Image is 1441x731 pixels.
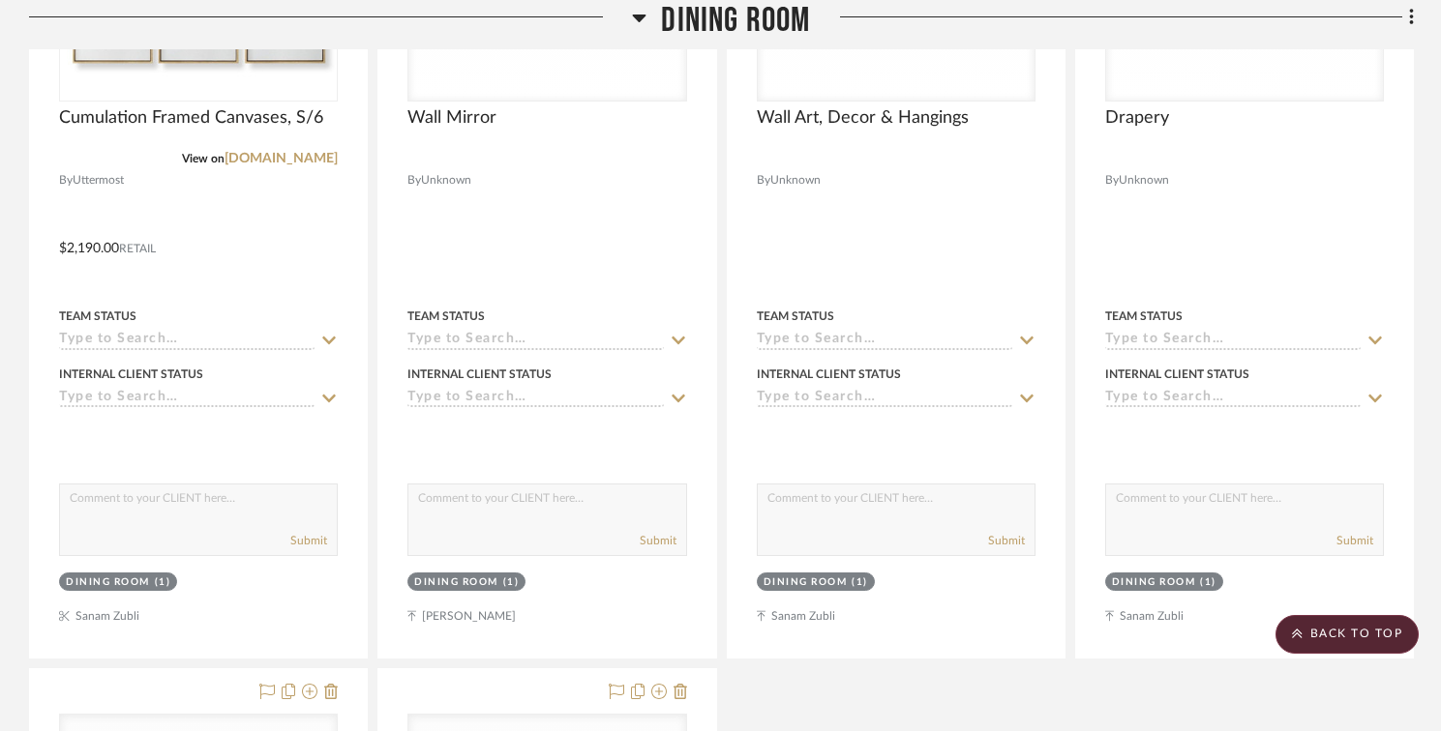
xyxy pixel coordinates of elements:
[757,332,1012,350] input: Type to Search…
[1112,575,1196,590] div: Dining Room
[1105,332,1361,350] input: Type to Search…
[1105,390,1361,408] input: Type to Search…
[407,365,552,383] div: Internal Client Status
[66,575,150,590] div: Dining Room
[59,171,73,190] span: By
[988,532,1025,549] button: Submit
[852,575,868,590] div: (1)
[757,171,770,190] span: By
[407,332,663,350] input: Type to Search…
[225,152,338,165] a: [DOMAIN_NAME]
[290,532,327,549] button: Submit
[407,107,496,129] span: Wall Mirror
[757,390,1012,408] input: Type to Search…
[421,171,471,190] span: Unknown
[155,575,171,590] div: (1)
[1105,365,1249,383] div: Internal Client Status
[1200,575,1216,590] div: (1)
[764,575,848,590] div: Dining Room
[503,575,520,590] div: (1)
[1119,171,1169,190] span: Unknown
[59,107,323,129] span: Cumulation Framed Canvases, S/6
[59,307,136,325] div: Team Status
[1105,171,1119,190] span: By
[1105,307,1183,325] div: Team Status
[59,390,315,408] input: Type to Search…
[1336,532,1373,549] button: Submit
[407,307,485,325] div: Team Status
[1105,107,1169,129] span: Drapery
[757,107,969,129] span: Wall Art, Decor & Hangings
[407,390,663,408] input: Type to Search…
[182,153,225,164] span: View on
[640,532,676,549] button: Submit
[1276,615,1419,654] scroll-to-top-button: BACK TO TOP
[59,365,203,383] div: Internal Client Status
[407,171,421,190] span: By
[73,171,124,190] span: Uttermost
[59,332,315,350] input: Type to Search…
[414,575,498,590] div: Dining Room
[757,307,834,325] div: Team Status
[770,171,821,190] span: Unknown
[757,365,901,383] div: Internal Client Status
